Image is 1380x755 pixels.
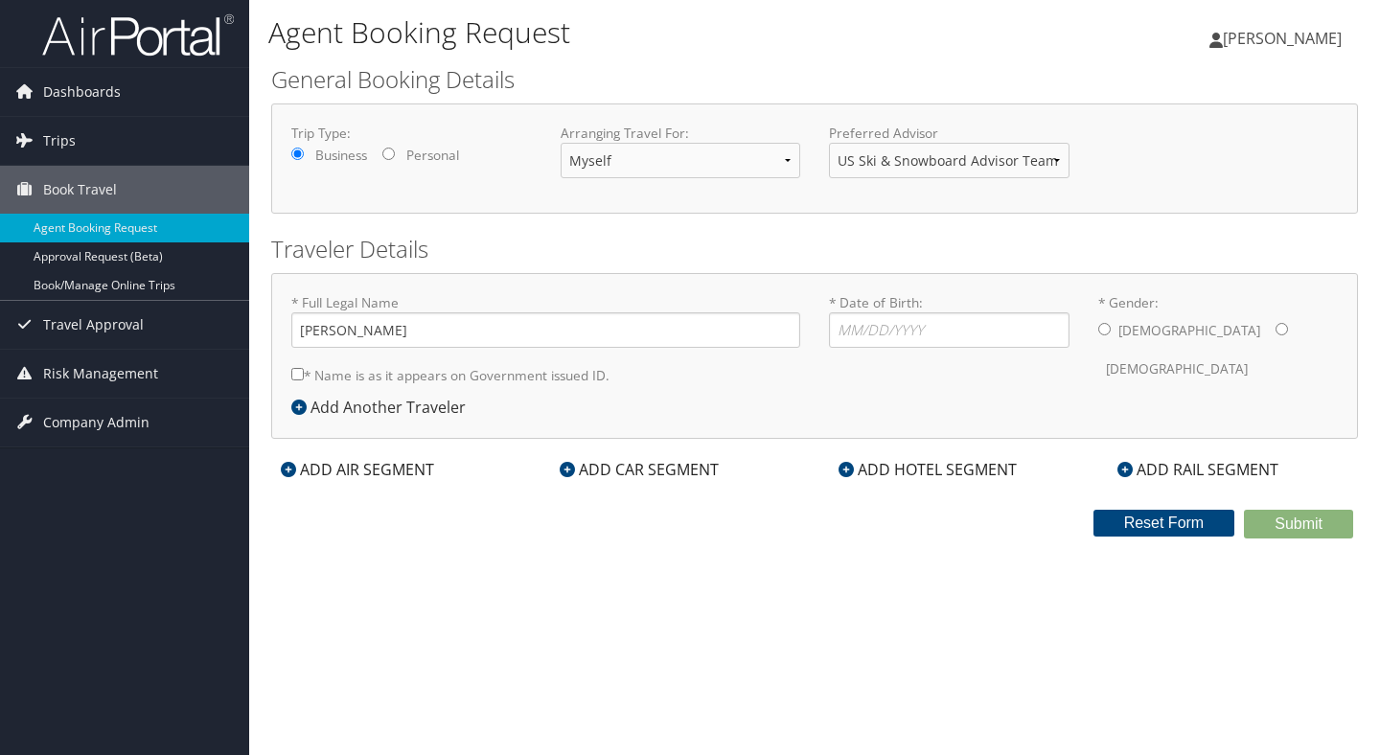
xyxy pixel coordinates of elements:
[550,458,728,481] div: ADD CAR SEGMENT
[271,458,444,481] div: ADD AIR SEGMENT
[43,166,117,214] span: Book Travel
[1223,28,1342,49] span: [PERSON_NAME]
[291,357,609,393] label: * Name is as it appears on Government issued ID.
[291,368,304,380] input: * Name is as it appears on Government issued ID.
[291,124,532,143] label: Trip Type:
[291,396,475,419] div: Add Another Traveler
[43,350,158,398] span: Risk Management
[406,146,459,165] label: Personal
[1244,510,1353,538] button: Submit
[291,312,800,348] input: * Full Legal Name
[829,293,1069,348] label: * Date of Birth:
[1276,323,1288,335] input: * Gender:[DEMOGRAPHIC_DATA][DEMOGRAPHIC_DATA]
[268,12,997,53] h1: Agent Booking Request
[43,117,76,165] span: Trips
[42,12,234,57] img: airportal-logo.png
[315,146,367,165] label: Business
[1106,351,1248,387] label: [DEMOGRAPHIC_DATA]
[1098,323,1111,335] input: * Gender:[DEMOGRAPHIC_DATA][DEMOGRAPHIC_DATA]
[43,68,121,116] span: Dashboards
[271,63,1358,96] h2: General Booking Details
[1098,293,1339,388] label: * Gender:
[1118,312,1260,349] label: [DEMOGRAPHIC_DATA]
[561,124,801,143] label: Arranging Travel For:
[43,399,149,446] span: Company Admin
[1108,458,1288,481] div: ADD RAIL SEGMENT
[291,293,800,348] label: * Full Legal Name
[829,458,1026,481] div: ADD HOTEL SEGMENT
[1093,510,1235,537] button: Reset Form
[829,124,1069,143] label: Preferred Advisor
[829,312,1069,348] input: * Date of Birth:
[43,301,144,349] span: Travel Approval
[271,233,1358,265] h2: Traveler Details
[1209,10,1361,67] a: [PERSON_NAME]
